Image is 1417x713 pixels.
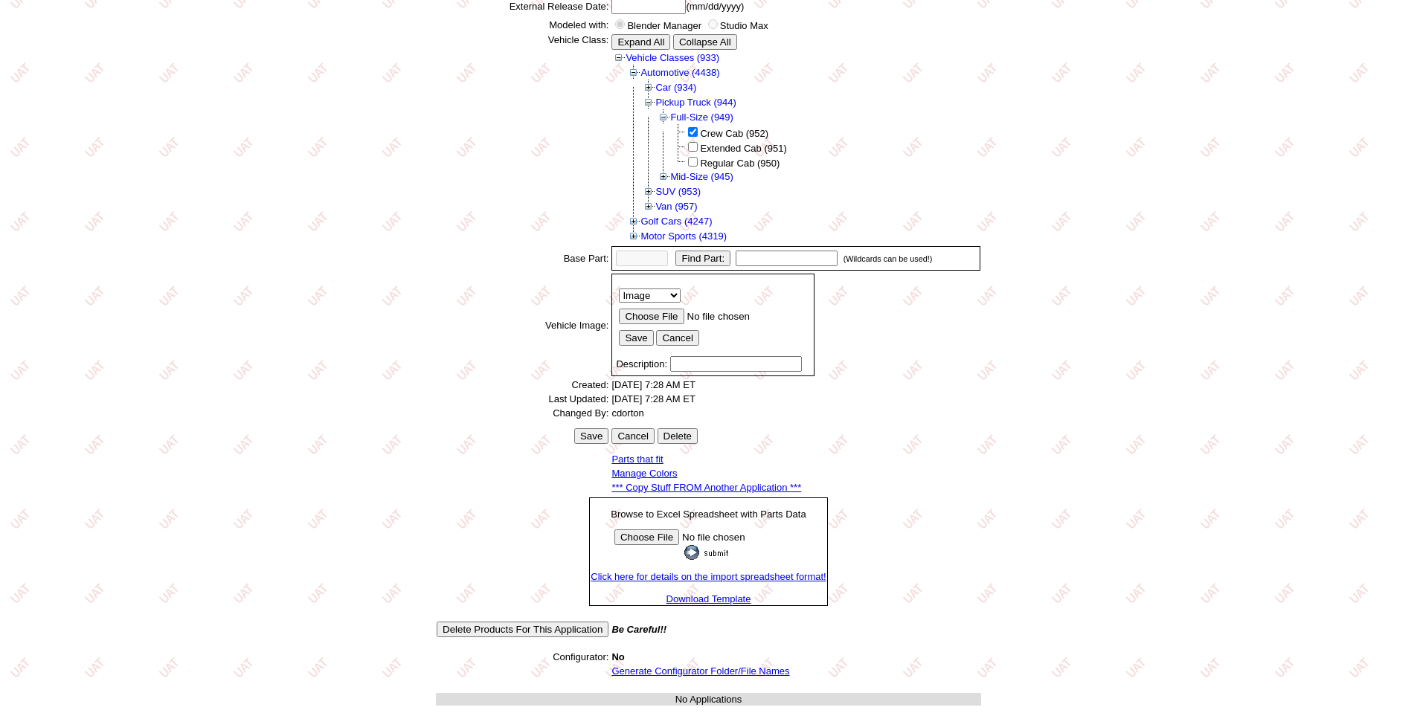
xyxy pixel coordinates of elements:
[437,622,608,637] input: Delete Products For This Application
[611,624,666,635] i: Be Careful!!
[670,171,733,182] a: Mid-Size (945)
[436,378,609,391] td: Created:
[640,216,712,227] a: Golf Cars (4247)
[626,52,719,63] a: Vehicle Classes (933)
[619,330,653,346] input: Save
[611,665,789,677] a: Generate Configurator Folder/File Names
[611,454,663,465] a: Parts that fit
[436,639,609,663] td: Configurator:
[655,97,736,108] a: Pickup Truck (944)
[591,509,826,520] p: Browse to Excel Spreadsheet with Parts Data
[655,201,697,212] a: Van (957)
[436,33,609,244] td: Vehicle Class:
[436,245,609,271] td: Base Part:
[626,228,640,243] img: Expand Motor Sports (4319)
[611,651,624,662] span: No
[641,80,655,94] img: Expand Car (934)
[611,407,643,419] span: cdorton
[700,143,786,154] span: Extended Cab (951)
[640,230,727,242] a: Motor Sports (4319)
[656,109,670,124] img: Collapse Full-Size (949)
[655,186,701,197] a: SUV (953)
[591,571,826,582] a: Click here for details on the import spreadsheet format!
[611,379,695,390] span: [DATE] 7:28 AM ET
[611,393,695,404] span: [DATE] 7:28 AM ET
[656,169,670,184] img: Expand Mid-Size (945)
[611,468,677,479] a: Manage Colors
[666,593,751,604] a: Download Template
[436,16,609,32] td: Modeled with:
[684,545,732,560] input: Submit
[670,112,733,123] a: Full-Size (949)
[616,358,667,370] span: Description:
[700,128,768,139] span: Crew Cab (952)
[611,482,801,493] a: *** Copy Stuff FROM Another Application ***
[627,20,701,31] label: Blender Manager
[675,251,730,266] input: Find Part:
[626,65,640,80] img: Collapse Automotive (4438)
[640,67,719,78] a: Automotive (4438)
[641,94,655,109] img: Collapse Pickup Truck (944)
[641,184,655,199] img: Expand SUV (953)
[611,34,670,50] input: Expand All
[700,158,780,169] span: Regular Cab (950)
[656,330,699,346] input: Cancel
[574,428,608,444] input: Save
[655,82,696,93] a: Car (934)
[436,407,609,419] td: Changed By:
[436,273,609,377] td: Vehicle Image:
[673,34,737,50] input: Collapse All
[658,428,698,444] input: Be careful! Delete cannot be un-done!
[844,254,933,263] small: (Wildcards can be used!)
[641,199,655,213] img: Expand Van (957)
[626,213,640,228] img: Expand Golf Cars (4247)
[611,428,655,444] input: Cancel
[436,393,609,405] td: Last Updated:
[720,20,768,31] label: Studio Max
[436,693,981,706] td: No Applications
[611,50,626,65] img: Collapse Vehicle Classes (933)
